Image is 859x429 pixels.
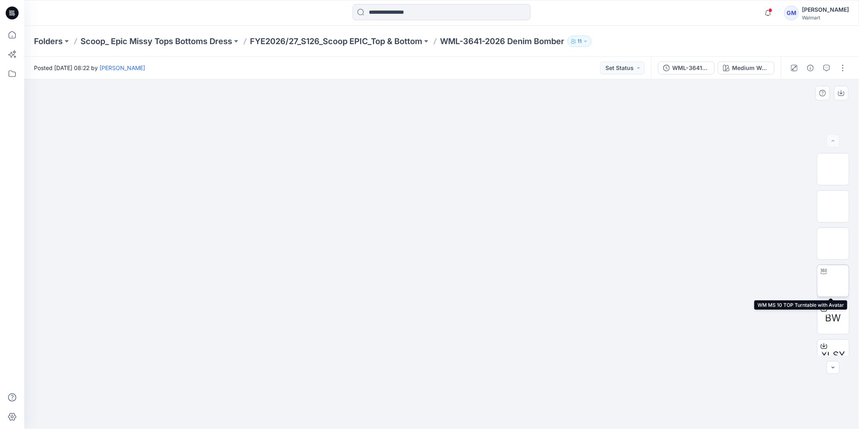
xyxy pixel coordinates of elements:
[718,62,774,74] button: Medium Wash
[80,36,232,47] a: Scoop_ Epic Missy Tops Bottoms Dress
[440,36,564,47] p: WML-3641-2026 Denim Bomber
[672,64,709,72] div: WML-3641-2026_Rev1_Denim Bomber_ Full Colorway
[802,15,849,21] div: Walmart
[99,64,145,71] a: [PERSON_NAME]
[34,64,145,72] span: Posted [DATE] 08:22 by
[825,311,841,325] span: BW
[567,36,592,47] button: 11
[34,36,63,47] a: Folders
[821,348,845,363] span: XLSX
[578,37,582,46] p: 11
[804,62,817,74] button: Details
[732,64,769,72] div: Medium Wash
[658,62,715,74] button: WML-3641-2026_Rev1_Denim Bomber_ Full Colorway
[802,5,849,15] div: [PERSON_NAME]
[250,36,422,47] a: FYE2026/27_S126_Scoop EPIC_Top & Bottom
[784,6,799,20] div: GM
